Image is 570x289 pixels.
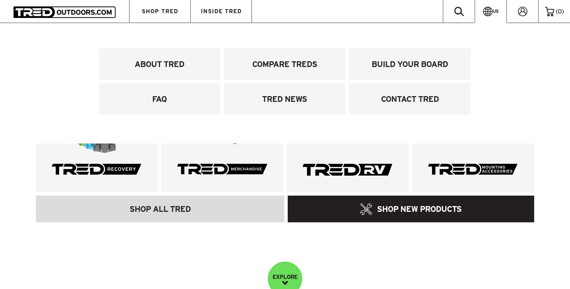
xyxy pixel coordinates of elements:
[545,7,554,16] img: cart-icon
[288,196,535,222] a: SHOP NEW PRODUCTS
[282,281,288,285] img: down-image
[349,48,471,80] a: BUILD YOUR BOARD
[14,6,116,18] img: TRED Outdoors America
[556,8,564,15] span: ( )
[558,8,562,15] span: 0
[224,48,346,80] a: COMPARE TREDS
[99,48,220,80] a: ABOUT TRED
[349,83,471,115] a: CONTACT TRED
[142,8,178,14] span: SHOP TRED
[36,196,284,222] a: SHOP ALL TRED
[224,83,346,115] a: TRED NEWS
[201,8,242,14] span: INSIDE TRED
[99,83,220,115] a: FAQ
